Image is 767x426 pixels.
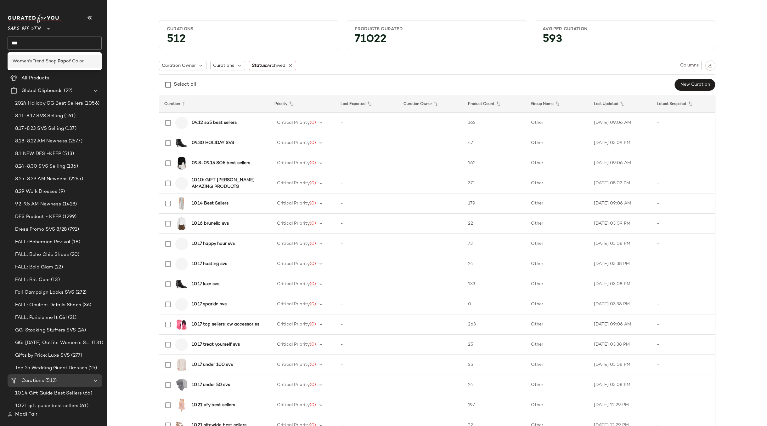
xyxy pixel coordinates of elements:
[336,133,398,153] td: -
[192,220,229,227] b: 10.16 brunello svs
[463,173,526,193] td: 371
[15,201,61,208] span: 9.2-9.5 AM Newness
[8,412,13,417] img: svg%3e
[15,125,64,132] span: 8.17-8.23 SVS Selling
[192,301,227,308] b: 10.17 sparkle svs
[350,35,524,46] div: 71022
[15,289,74,296] span: Fall Campaign Looks SVS
[589,214,652,234] td: [DATE] 03:09 PM
[652,314,715,335] td: -
[463,95,526,113] th: Product Count
[277,403,310,407] span: Critical Priority
[167,26,331,32] div: Curations
[589,193,652,214] td: [DATE] 09:06 AM
[652,274,715,294] td: -
[463,133,526,153] td: 47
[336,335,398,355] td: -
[76,327,86,334] span: (24)
[66,58,84,65] span: of Color
[192,382,230,388] b: 10.17 under 50 svs
[58,58,66,65] b: Pop
[277,302,310,307] span: Critical Priority
[526,335,589,355] td: Other
[269,95,336,113] th: Priority
[310,221,316,226] span: (0)
[589,274,652,294] td: [DATE] 03:08 PM
[277,262,310,266] span: Critical Priority
[277,120,310,125] span: Critical Priority
[652,173,715,193] td: -
[336,95,398,113] th: Last Exported
[336,355,398,375] td: -
[589,375,652,395] td: [DATE] 03:08 PM
[589,113,652,133] td: [DATE] 09:06 AM
[680,82,710,87] span: New Curation
[13,58,58,65] span: Women's Trend Shop:
[192,160,250,166] b: 09.8-09.15 SO5 best sellers
[67,314,76,321] span: (21)
[15,339,91,347] span: GG: [DATE] Outfits Women's SVS
[589,133,652,153] td: [DATE] 03:09 PM
[192,177,262,190] b: 10.10: GIFT [PERSON_NAME] AMAZING PRODUCTS
[543,26,707,32] div: Avg.per Curation
[65,163,78,170] span: (136)
[277,201,310,206] span: Critical Priority
[526,133,589,153] td: Other
[70,239,80,246] span: (18)
[310,342,316,347] span: (0)
[21,377,44,384] span: Curations
[175,359,188,371] img: 0400020046883_TWINE
[589,95,652,113] th: Last Updated
[192,402,235,408] b: 10.21 cfy best sellers
[15,150,61,158] span: 8.1 NEW DFS -KEEP
[463,335,526,355] td: 25
[463,234,526,254] td: 73
[175,278,188,291] img: 0400021433042_BLACK
[277,383,310,387] span: Critical Priority
[175,217,188,230] img: 0400021810573_WHITE
[652,193,715,214] td: -
[310,120,316,125] span: (0)
[252,62,285,69] span: Status:
[310,403,316,407] span: (0)
[175,157,188,170] img: 0400021700213_BLACKWHITE
[15,327,76,334] span: GG: Stocking Stuffers SVS
[463,355,526,375] td: 25
[74,289,87,296] span: (272)
[192,341,240,348] b: 10.17 treat yourself svs
[175,137,188,149] img: 0400021433042_BLACK
[87,365,97,372] span: (25)
[277,221,310,226] span: Critical Priority
[526,214,589,234] td: Other
[526,375,589,395] td: Other
[398,95,463,113] th: Curation Owner
[277,362,310,367] span: Critical Priority
[15,112,63,120] span: 8.11-8.17 SVS Selling
[192,140,234,146] b: 09.30 HOLIDAY SVS
[336,234,398,254] td: -
[213,62,234,69] span: Curations
[15,352,70,359] span: Gifts by Price: Luxe SVS
[61,201,77,208] span: (1428)
[15,226,67,233] span: Dress Promo SVS 8/28
[463,314,526,335] td: 263
[652,95,715,113] th: Latest Snapshot
[15,213,61,221] span: DFS Product - KEEP
[277,141,310,145] span: Critical Priority
[69,251,80,258] span: (20)
[310,181,316,186] span: (0)
[78,402,88,410] span: (61)
[526,113,589,133] td: Other
[526,234,589,254] td: Other
[15,390,82,397] span: 10.14 Gift Guide Best Sellers
[652,375,715,395] td: -
[15,314,67,321] span: FALL: Parisienne It Girl
[83,100,99,107] span: (1056)
[162,35,336,46] div: 512
[336,153,398,173] td: -
[277,241,310,246] span: Critical Priority
[526,294,589,314] td: Other
[708,63,713,68] img: svg%3e
[63,87,72,95] span: (22)
[15,138,67,145] span: 8.18-8.22 AM Newness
